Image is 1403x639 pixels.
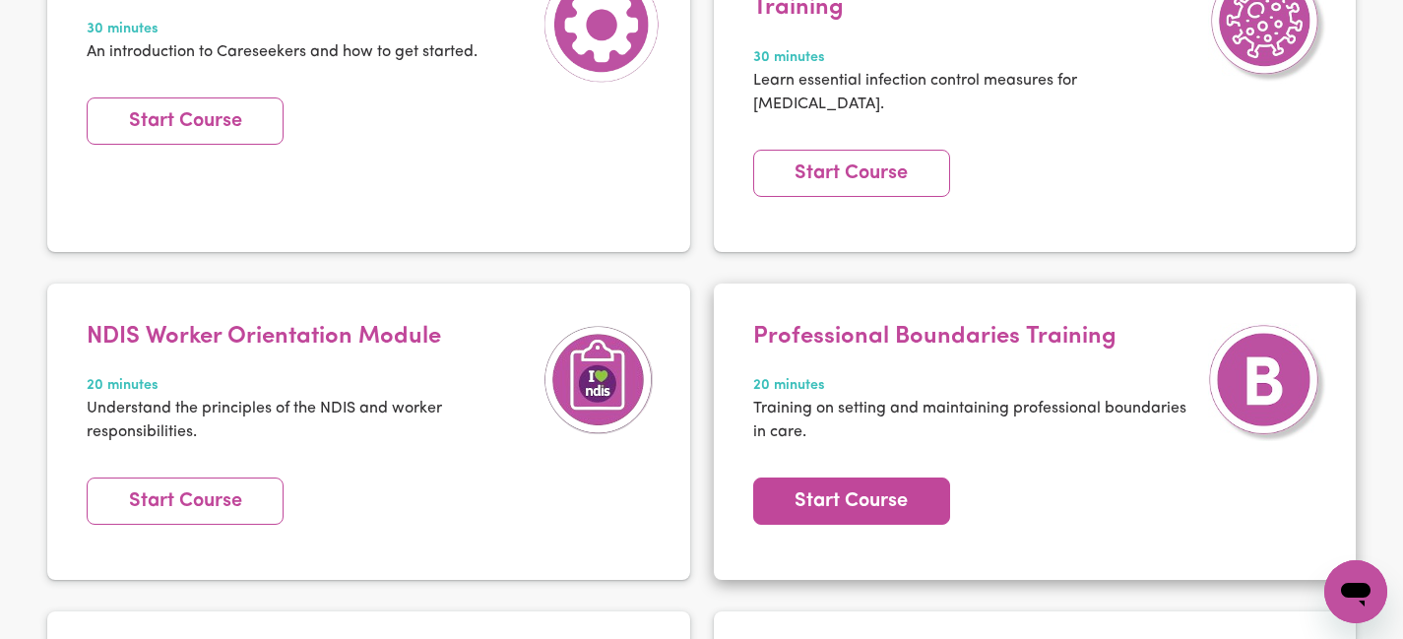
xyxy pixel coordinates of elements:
a: Start Course [87,97,284,145]
span: 20 minutes [87,375,533,397]
span: 20 minutes [753,375,1199,397]
p: Learn essential infection control measures for [MEDICAL_DATA]. [753,69,1199,116]
a: Start Course [753,150,950,197]
p: Training on setting and maintaining professional boundaries in care. [753,397,1199,444]
h4: NDIS Worker Orientation Module [87,323,533,351]
span: 30 minutes [87,19,478,40]
a: Start Course [753,478,950,525]
iframe: Button to launch messaging window, conversation in progress [1324,560,1387,623]
p: An introduction to Careseekers and how to get started. [87,40,478,64]
p: Understand the principles of the NDIS and worker responsibilities. [87,397,533,444]
a: Start Course [87,478,284,525]
h4: Professional Boundaries Training [753,323,1199,351]
span: 30 minutes [753,47,1199,69]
